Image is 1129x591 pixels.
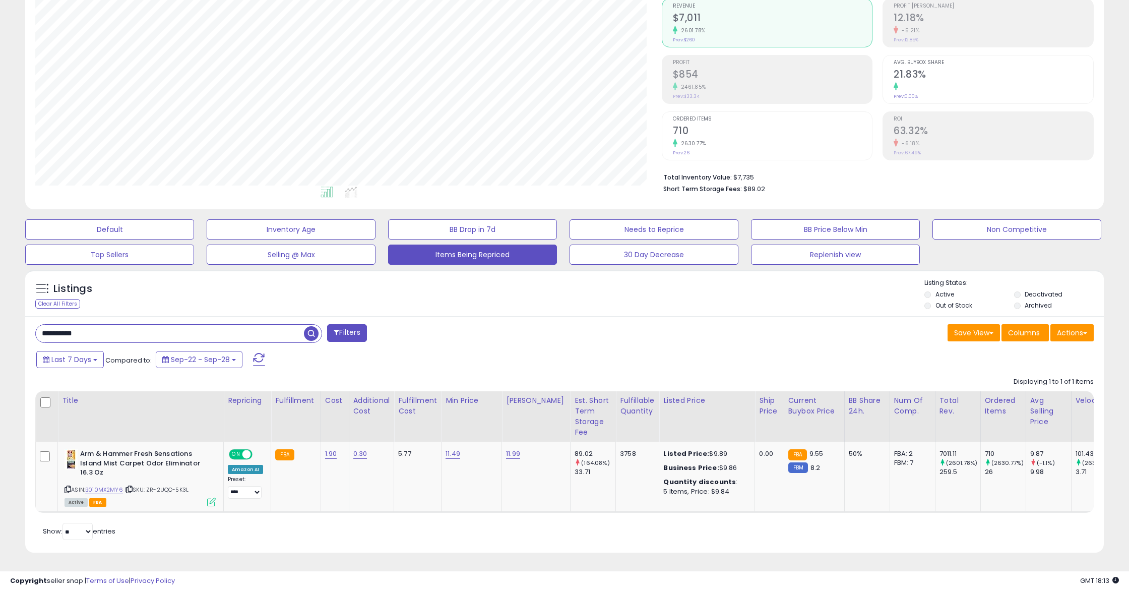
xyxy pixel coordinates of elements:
[939,467,980,477] div: 259.5
[398,449,433,458] div: 5.77
[570,219,738,240] button: Needs to Reprice
[894,125,1093,139] h2: 63.32%
[1030,467,1071,477] div: 9.98
[62,395,219,406] div: Title
[1076,395,1112,406] div: Velocity
[388,245,557,265] button: Items Being Repriced
[948,324,1000,341] button: Save View
[788,395,840,417] div: Current Buybox Price
[124,486,189,494] span: | SKU: ZR-2UQC-5K3L
[1001,324,1049,341] button: Columns
[663,463,719,472] b: Business Price:
[570,245,738,265] button: 30 Day Decrease
[677,140,706,147] small: 2630.77%
[677,27,706,34] small: 2601.78%
[25,245,194,265] button: Top Sellers
[663,449,747,458] div: $9.89
[1076,467,1116,477] div: 3.71
[939,395,976,417] div: Total Rev.
[985,449,1026,458] div: 710
[673,93,700,99] small: Prev: $33.34
[575,467,615,477] div: 33.71
[171,354,230,365] span: Sep-22 - Sep-28
[935,301,972,310] label: Out of Stock
[65,449,78,469] img: 41hM-h2vAvL._SL40_.jpg
[51,354,91,365] span: Last 7 Days
[10,576,175,586] div: seller snap | |
[677,83,706,91] small: 2461.85%
[43,526,115,536] span: Show: entries
[898,140,919,147] small: -6.18%
[809,449,824,458] span: 9.55
[751,245,920,265] button: Replenish view
[65,449,216,505] div: ASIN:
[131,576,175,585] a: Privacy Policy
[759,395,779,417] div: Ship Price
[673,12,872,26] h2: $7,011
[924,278,1104,288] p: Listing States:
[581,459,609,467] small: (164.08%)
[1030,395,1067,427] div: Avg Selling Price
[743,184,765,194] span: $89.02
[388,219,557,240] button: BB Drop in 7d
[105,356,152,365] span: Compared to:
[228,395,267,406] div: Repricing
[85,486,123,494] a: B010MX2MY6
[663,487,747,496] div: 5 Items, Price: $9.84
[673,125,872,139] h2: 710
[788,449,807,460] small: FBA
[353,395,390,417] div: Additional Cost
[946,459,978,467] small: (2601.78%)
[446,449,460,459] a: 11.49
[788,462,808,473] small: FBM
[663,395,750,406] div: Listed Price
[35,299,80,309] div: Clear All Filters
[894,449,927,458] div: FBA: 2
[663,173,732,182] b: Total Inventory Value:
[898,27,919,34] small: -5.21%
[751,219,920,240] button: BB Price Below Min
[36,351,104,368] button: Last 7 Days
[506,449,520,459] a: 11.99
[894,116,1093,122] span: ROI
[894,37,918,43] small: Prev: 12.85%
[1014,377,1094,387] div: Displaying 1 to 1 of 1 items
[353,449,367,459] a: 0.30
[894,395,931,417] div: Num of Comp.
[663,185,742,193] b: Short Term Storage Fees:
[506,395,566,406] div: [PERSON_NAME]
[1080,576,1119,585] span: 2025-10-6 18:13 GMT
[673,116,872,122] span: Ordered Items
[894,93,918,99] small: Prev: 0.00%
[991,459,1024,467] small: (2630.77%)
[673,69,872,82] h2: $854
[10,576,47,585] strong: Copyright
[663,478,747,487] div: :
[25,219,194,240] button: Default
[663,463,747,472] div: $9.86
[932,219,1101,240] button: Non Competitive
[1050,324,1094,341] button: Actions
[759,449,776,458] div: 0.00
[894,4,1093,9] span: Profit [PERSON_NAME]
[398,395,437,417] div: Fulfillment Cost
[620,395,655,417] div: Fulfillable Quantity
[673,4,872,9] span: Revenue
[1037,459,1055,467] small: (-1.1%)
[251,450,267,459] span: OFF
[663,170,1087,183] li: $7,735
[1082,459,1116,467] small: (2633.96%)
[673,37,695,43] small: Prev: $260
[275,395,316,406] div: Fulfillment
[1076,449,1116,458] div: 101.43
[663,449,709,458] b: Listed Price:
[327,324,366,342] button: Filters
[849,395,886,417] div: BB Share 24h.
[228,465,263,474] div: Amazon AI
[575,395,611,438] div: Est. Short Term Storage Fee
[325,395,345,406] div: Cost
[446,395,497,406] div: Min Price
[985,467,1026,477] div: 26
[663,477,736,487] b: Quantity discounts
[894,458,927,467] div: FBM: 7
